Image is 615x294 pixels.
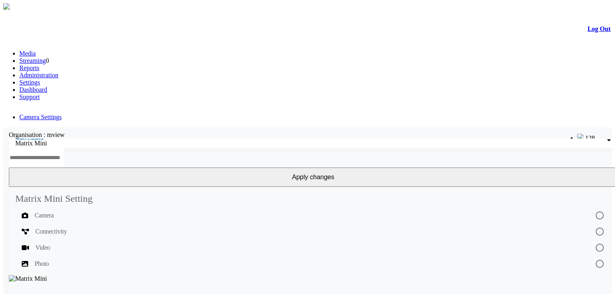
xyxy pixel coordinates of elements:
[35,243,50,253] span: Video
[35,211,54,220] span: Camera
[15,140,47,147] span: Matrix Mini
[19,86,47,93] a: Dashboard
[19,93,40,100] a: Support
[19,50,36,57] a: Media
[46,57,49,64] span: 0
[19,79,40,86] a: Settings
[35,227,67,236] span: Connectivity
[3,3,10,10] img: arrow-3.png
[35,259,49,269] span: Photo
[15,193,93,204] mat-card-title: Matrix Mini Setting
[19,64,39,71] a: Reports
[9,131,64,138] label: Organisation : mview
[19,57,46,64] a: Streaming
[19,72,58,79] a: Administration
[19,114,62,120] a: Camera Settings
[588,25,611,32] a: Log Out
